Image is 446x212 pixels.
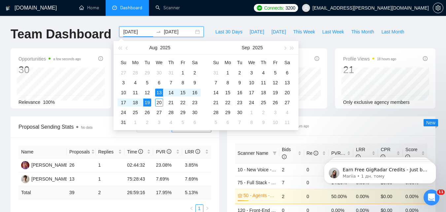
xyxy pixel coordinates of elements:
th: We [246,57,257,68]
div: 26 [143,108,151,116]
td: 2025-10-05 [210,117,222,127]
button: Last 30 Days [212,26,246,37]
time: 18 hours ago [290,124,309,128]
a: 10 - New Voice - [DATE] [238,167,288,172]
div: 11 [283,118,291,126]
div: 6 [224,118,232,126]
div: message notification from Mariia, 1 дн. тому. Earn Free GigRadar Credits - Just by Sharing Your S... [10,14,122,36]
input: Start date [123,28,153,35]
span: Score [405,147,418,159]
th: Fr [177,57,189,68]
a: 75 - Full Stack - [DATE] [238,180,286,185]
td: 39 [67,186,96,199]
td: 2025-09-28 [210,107,222,117]
img: Profile image for Mariia [15,20,25,30]
td: 0.00% [353,189,378,204]
a: homeHome [79,5,99,11]
td: 2025-10-07 [234,117,246,127]
td: 2025-08-23 [189,98,201,107]
div: 8 [248,118,256,126]
div: [PERSON_NAME] [31,161,69,169]
h1: Team Dashboard [11,26,111,42]
td: 2025-09-12 [269,78,281,88]
span: right [205,206,209,210]
span: Time [127,149,143,154]
div: 3 [155,118,163,126]
input: End date [164,28,194,35]
td: 2025-08-26 [141,107,153,117]
div: 29 [224,108,232,116]
td: 2025-08-15 [177,88,189,98]
div: 11 [131,89,139,97]
td: 2025-08-06 [153,78,165,88]
td: 2025-08-25 [129,107,141,117]
div: 27 [155,108,163,116]
th: Proposals [67,146,96,158]
td: 2025-08-03 [118,78,129,88]
div: 4 [283,108,291,116]
div: 3 [248,69,256,77]
div: 30 [18,64,81,76]
span: setting [433,5,443,11]
div: 2 [259,108,267,116]
span: filter [273,151,277,155]
button: Last Month [378,26,408,37]
button: setting [433,3,443,13]
td: 2025-08-14 [165,88,177,98]
span: [DATE] [271,28,286,35]
p: Message from Mariia, sent 1 дн. тому [29,25,114,31]
th: We [153,57,165,68]
td: 2025-09-01 [129,117,141,127]
td: 2025-08-27 [153,107,165,117]
button: Last Week [319,26,348,37]
td: 50.00% [328,189,353,204]
div: 3 [271,108,279,116]
td: 2025-08-12 [141,88,153,98]
td: 2025-08-28 [165,107,177,117]
div: 30 [191,108,199,116]
div: 11 [259,79,267,87]
img: upwork-logo.png [257,5,262,11]
th: Th [257,57,269,68]
td: 7.69% [182,172,211,186]
td: 2025-09-10 [246,78,257,88]
span: No data [81,126,92,129]
div: 1 [224,69,232,77]
td: 2025-07-30 [153,68,165,78]
div: 24 [120,108,127,116]
td: 2025-08-16 [189,88,201,98]
img: logo [6,3,10,14]
td: 2025-09-09 [234,78,246,88]
td: 2025-08-01 [177,68,189,78]
img: MK [21,161,29,169]
td: 2025-09-16 [234,88,246,98]
td: 2025-08-21 [165,98,177,107]
span: filter [271,148,278,158]
td: 2025-09-23 [234,98,246,107]
span: Scanner Name [238,150,268,156]
div: 16 [236,89,244,97]
div: 1 [179,69,187,77]
td: 7.69% [153,172,182,186]
td: 2025-08-05 [141,78,153,88]
div: 28 [167,108,175,116]
td: 2025-08-10 [118,88,129,98]
span: 100% [43,100,55,105]
th: Su [210,57,222,68]
td: 2025-10-08 [246,117,257,127]
div: 19 [143,99,151,106]
div: 4 [131,79,139,87]
button: [DATE] [268,26,290,37]
div: 29 [179,108,187,116]
span: user [304,6,308,10]
th: Fr [269,57,281,68]
div: 21 [212,99,220,106]
div: 28 [131,69,139,77]
td: 17.95 % [153,186,182,199]
div: 14 [167,89,175,97]
div: 7 [212,79,220,87]
td: 2025-09-05 [177,117,189,127]
span: info-circle [167,149,171,154]
td: 23.08% [153,158,182,172]
td: 0 [304,176,329,189]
